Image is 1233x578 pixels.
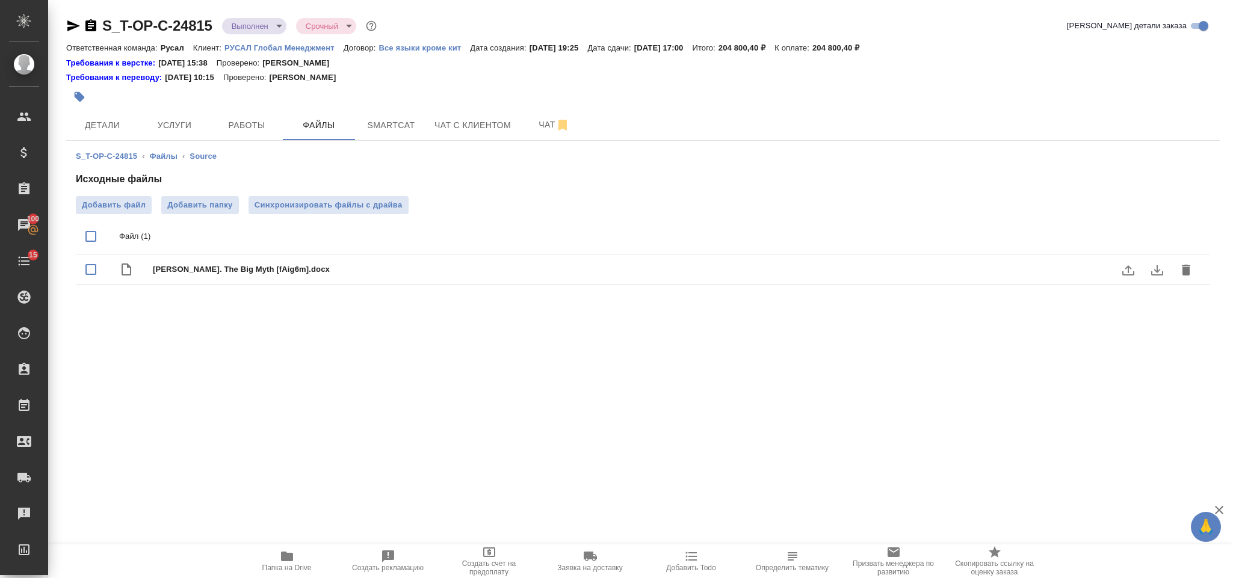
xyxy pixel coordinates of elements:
[269,72,345,84] p: [PERSON_NAME]
[224,43,344,52] p: РУСАЛ Глобал Менеджмент
[76,150,1210,162] nav: breadcrumb
[470,43,529,52] p: Дата создания:
[66,57,158,69] div: Нажми, чтобы открыть папку с инструкцией
[66,72,165,84] a: Требования к переводу:
[182,150,185,162] li: ‹
[84,19,98,33] button: Скопировать ссылку
[3,210,45,240] a: 100
[167,199,232,211] span: Добавить папку
[224,42,344,52] a: РУСАЛ Глобал Менеджмент
[190,152,217,161] a: Source
[150,152,178,161] a: Файлы
[249,196,409,214] button: Синхронизировать файлы с драйва
[530,43,588,52] p: [DATE] 19:25
[255,199,403,211] span: Синхронизировать файлы с драйва
[634,43,693,52] p: [DATE] 17:00
[218,118,276,133] span: Работы
[379,43,470,52] p: Все языки кроме кит
[774,43,812,52] p: К оплате:
[102,17,212,34] a: S_T-OP-C-24815
[153,263,1181,275] span: [PERSON_NAME]. The Big Myth [fAig6m].docx
[262,57,338,69] p: [PERSON_NAME]
[146,118,203,133] span: Услуги
[66,72,165,84] div: Нажми, чтобы открыть папку с инструкцией
[587,43,634,52] p: Дата сдачи:
[344,43,379,52] p: Договор:
[76,172,1210,186] h4: Исходные файлы
[1196,514,1216,540] span: 🙏
[379,42,470,52] a: Все языки кроме кит
[1114,256,1143,284] label: uploadFile
[525,117,583,132] span: Чат
[73,118,131,133] span: Детали
[76,196,152,214] label: Добавить файл
[223,72,270,84] p: Проверено:
[66,57,158,69] a: Требования к верстке:
[296,18,356,34] div: Выполнен
[302,21,342,31] button: Срочный
[362,118,420,133] span: Smartcat
[228,21,272,31] button: Выполнен
[22,249,45,261] span: 15
[76,152,137,161] a: S_T-OP-C-24815
[363,18,379,34] button: Доп статусы указывают на важность/срочность заказа
[119,230,1201,242] p: Файл (1)
[3,246,45,276] a: 15
[20,213,47,225] span: 100
[66,84,93,110] button: Добавить тэг
[812,43,868,52] p: 204 800,40 ₽
[222,18,286,34] div: Выполнен
[1143,256,1172,284] button: download
[290,118,348,133] span: Файлы
[718,43,774,52] p: 204 800,40 ₽
[158,57,217,69] p: [DATE] 15:38
[165,72,223,84] p: [DATE] 10:15
[161,196,238,214] button: Добавить папку
[82,199,146,211] span: Добавить файл
[217,57,263,69] p: Проверено:
[193,43,224,52] p: Клиент:
[1067,20,1187,32] span: [PERSON_NAME] детали заказа
[1172,256,1201,284] button: delete
[66,19,81,33] button: Скопировать ссылку для ЯМессенджера
[692,43,718,52] p: Итого:
[161,43,193,52] p: Русал
[66,43,161,52] p: Ответственная команда:
[1191,512,1221,542] button: 🙏
[142,150,144,162] li: ‹
[434,118,511,133] span: Чат с клиентом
